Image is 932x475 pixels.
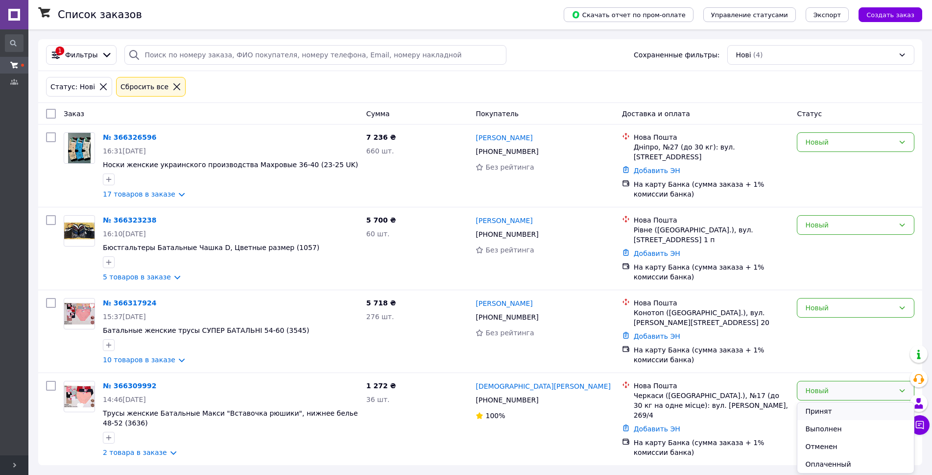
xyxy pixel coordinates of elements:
[805,137,894,148] div: Новый
[797,110,822,118] span: Статус
[103,133,156,141] a: № 366326596
[866,11,914,19] span: Создать заказ
[711,11,788,19] span: Управление статусами
[849,10,922,18] a: Создать заказ
[103,190,175,198] a: 17 товаров в заказе
[366,133,396,141] span: 7 236 ₴
[859,7,922,22] button: Создать заказ
[797,455,914,473] li: Оплаченный
[634,132,789,142] div: Нова Пошта
[485,329,534,337] span: Без рейтинга
[805,302,894,313] div: Новый
[634,262,789,282] div: На карту Банка (сумма заказа + 1% комиссии банка)
[366,382,396,390] span: 1 272 ₴
[736,50,751,60] span: Нові
[103,161,358,169] a: Носки женские украинского производства Махровые 36-40 (23-25 UK)
[634,438,789,457] div: На карту Банка (сумма заказа + 1% комиссии банка)
[103,230,146,238] span: 16:10[DATE]
[634,332,680,340] a: Добавить ЭН
[703,7,796,22] button: Управление статусами
[103,147,146,155] span: 16:31[DATE]
[634,50,719,60] span: Сохраненные фильтры:
[634,345,789,365] div: На карту Банка (сумма заказа + 1% комиссии банка)
[366,230,390,238] span: 60 шт.
[485,246,534,254] span: Без рейтинга
[68,133,91,163] img: Фото товару
[476,148,538,155] span: [PHONE_NUMBER]
[103,382,156,390] a: № 366309992
[366,396,390,403] span: 36 шт.
[103,273,171,281] a: 5 товаров в заказе
[634,225,789,245] div: Рівне ([GEOGRAPHIC_DATA].), вул. [STREET_ADDRESS] 1 п
[103,409,358,427] a: Трусы женские Батальные Макси "Вставочка рюшики", нижнее белье 48-52 (3636)
[64,223,95,240] img: Фото товару
[797,438,914,455] li: Отменен
[64,381,95,412] a: Фото товару
[572,10,686,19] span: Скачать отчет по пром-оплате
[64,132,95,164] a: Фото товару
[103,299,156,307] a: № 366317924
[476,313,538,321] span: [PHONE_NUMBER]
[476,299,532,308] a: [PERSON_NAME]
[634,308,789,327] div: Конотоп ([GEOGRAPHIC_DATA].), вул. [PERSON_NAME][STREET_ADDRESS] 20
[48,81,97,92] div: Статус: Нові
[103,216,156,224] a: № 366323238
[485,163,534,171] span: Без рейтинга
[910,415,930,435] button: Чат с покупателем
[103,326,309,334] a: Батальные женские трусы СУПЕР БАТАЛЬНІ 54-60 (3545)
[634,425,680,433] a: Добавить ЭН
[634,167,680,175] a: Добавить ЭН
[634,250,680,257] a: Добавить ЭН
[476,381,610,391] a: [DEMOGRAPHIC_DATA][PERSON_NAME]
[634,215,789,225] div: Нова Пошта
[119,81,170,92] div: Сбросить все
[476,110,519,118] span: Покупатель
[366,216,396,224] span: 5 700 ₴
[476,230,538,238] span: [PHONE_NUMBER]
[622,110,690,118] span: Доставка и оплата
[366,299,396,307] span: 5 718 ₴
[485,412,505,420] span: 100%
[476,216,532,225] a: [PERSON_NAME]
[124,45,506,65] input: Поиск по номеру заказа, ФИО покупателя, номеру телефона, Email, номеру накладной
[64,298,95,329] a: Фото товару
[64,110,84,118] span: Заказ
[634,179,789,199] div: На карту Банка (сумма заказа + 1% комиссии банка)
[476,396,538,404] span: [PHONE_NUMBER]
[65,50,97,60] span: Фильтры
[634,381,789,391] div: Нова Пошта
[103,244,319,251] a: Бюстгальтеры Батальные Чашка D, Цветные размер (1057)
[813,11,841,19] span: Экспорт
[634,391,789,420] div: Черкаси ([GEOGRAPHIC_DATA].), №17 (до 30 кг на одне місце): вул. [PERSON_NAME], 269/4
[805,220,894,230] div: Новый
[366,147,394,155] span: 660 шт.
[634,142,789,162] div: Дніпро, №27 (до 30 кг): вул. [STREET_ADDRESS]
[366,110,390,118] span: Сумма
[103,313,146,321] span: 15:37[DATE]
[797,420,914,438] li: Выполнен
[564,7,693,22] button: Скачать отчет по пром-оплате
[103,396,146,403] span: 14:46[DATE]
[366,313,394,321] span: 276 шт.
[64,303,95,325] img: Фото товару
[753,51,763,59] span: (4)
[103,356,175,364] a: 10 товаров в заказе
[64,386,95,407] img: Фото товару
[806,7,849,22] button: Экспорт
[797,402,914,420] li: Принят
[103,449,167,456] a: 2 товара в заказе
[634,298,789,308] div: Нова Пошта
[58,9,142,21] h1: Список заказов
[805,385,894,396] div: Новый
[64,215,95,247] a: Фото товару
[476,133,532,143] a: [PERSON_NAME]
